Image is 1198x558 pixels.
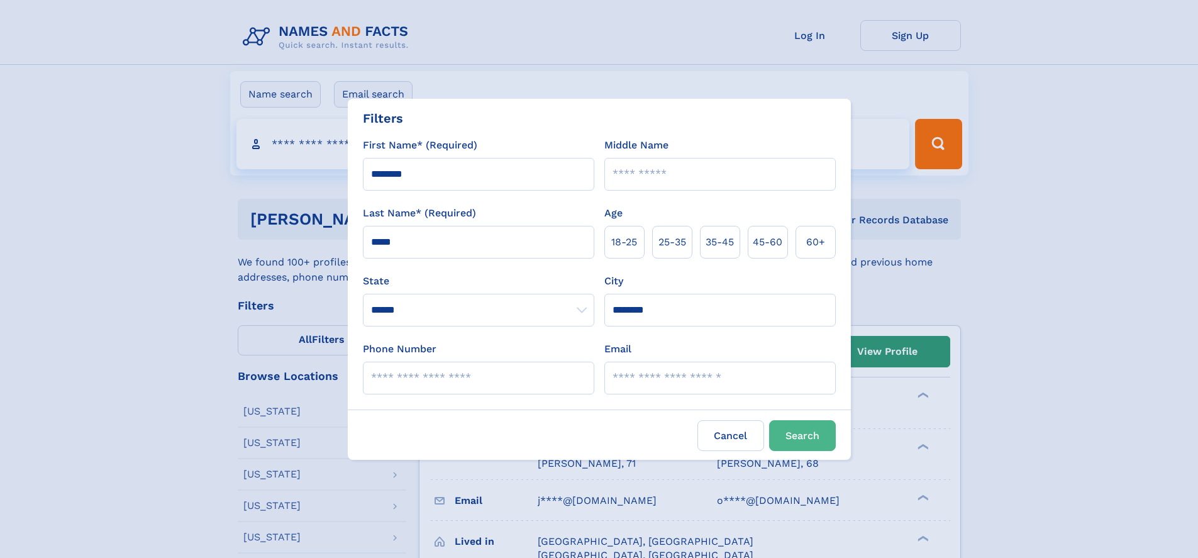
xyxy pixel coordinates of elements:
label: Phone Number [363,342,436,357]
span: 18‑25 [611,235,637,250]
label: First Name* (Required) [363,138,477,153]
label: Middle Name [604,138,668,153]
label: State [363,274,594,289]
label: Last Name* (Required) [363,206,476,221]
span: 45‑60 [753,235,782,250]
label: City [604,274,623,289]
label: Age [604,206,623,221]
button: Search [769,420,836,451]
span: 60+ [806,235,825,250]
span: 35‑45 [706,235,734,250]
label: Email [604,342,631,357]
label: Cancel [697,420,764,451]
div: Filters [363,109,403,128]
span: 25‑35 [658,235,686,250]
